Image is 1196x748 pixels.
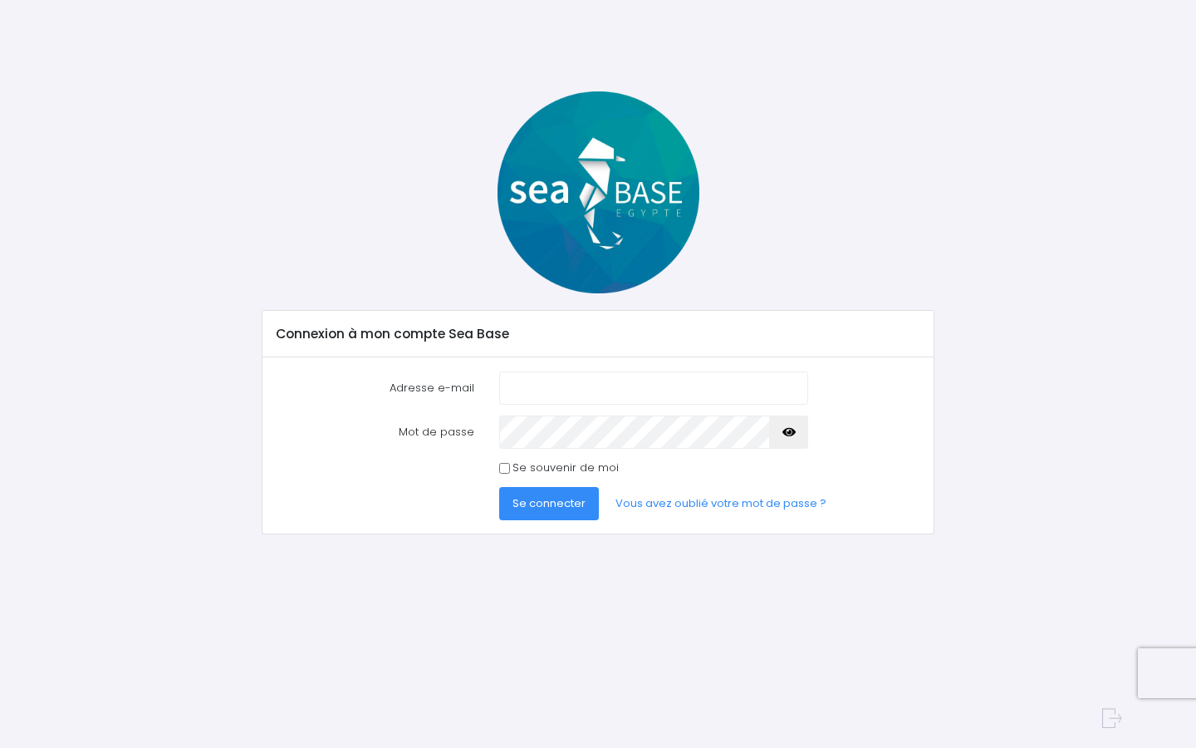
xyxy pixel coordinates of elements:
[262,311,934,357] div: Connexion à mon compte Sea Base
[512,460,619,476] label: Se souvenir de moi
[512,495,586,511] span: Se connecter
[602,487,840,520] a: Vous avez oublié votre mot de passe ?
[499,487,599,520] button: Se connecter
[263,416,486,449] label: Mot de passe
[263,372,486,405] label: Adresse e-mail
